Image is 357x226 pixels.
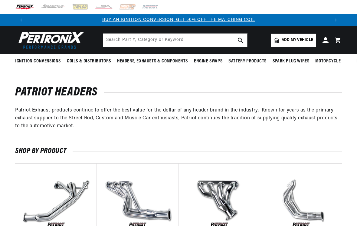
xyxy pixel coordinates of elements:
button: search button [234,34,247,47]
img: Pertronix [15,30,85,51]
summary: Headers, Exhausts & Components [114,54,191,68]
button: Translation missing: en.sections.announcements.previous_announcement [15,14,27,26]
a: BUY AN IGNITION CONVERSION, GET 50% OFF THE MATCHING COIL [102,18,255,22]
div: Announcement [27,17,330,23]
span: Coils & Distributors [67,58,111,65]
input: Search Part #, Category or Keyword [103,34,247,47]
h1: Patriot Headers [15,87,342,98]
span: Engine Swaps [194,58,222,65]
summary: Ignition Conversions [15,54,64,68]
span: Battery Products [228,58,267,65]
summary: Battery Products [225,54,270,68]
span: Spark Plug Wires [273,58,310,65]
span: Ignition Conversions [15,58,61,65]
p: Patriot Exhaust products continue to offer the best value for the dollar of any header brand in t... [15,107,342,130]
summary: Spark Plug Wires [270,54,313,68]
a: Add my vehicle [271,34,316,47]
div: 1 of 3 [27,17,330,23]
span: Headers, Exhausts & Components [117,58,188,65]
span: Add my vehicle [282,37,313,43]
summary: Coils & Distributors [64,54,114,68]
summary: Motorcycle [312,54,344,68]
button: Translation missing: en.sections.announcements.next_announcement [330,14,342,26]
summary: Engine Swaps [191,54,225,68]
span: Motorcycle [315,58,341,65]
h2: SHOP BY PRODUCT [15,148,342,154]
